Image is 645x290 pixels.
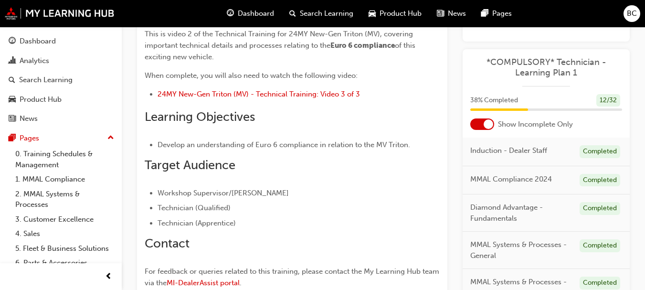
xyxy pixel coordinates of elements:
a: news-iconNews [429,4,474,23]
span: . [240,279,242,287]
div: Dashboard [20,36,56,47]
span: MMAL Systems & Processes - General [470,239,572,261]
span: 38 % Completed [470,95,518,106]
button: Pages [4,129,118,147]
a: 4. Sales [11,226,118,241]
a: search-iconSearch Learning [282,4,361,23]
div: 12 / 32 [596,94,620,107]
span: of this exciting new vehicle. [145,41,417,61]
span: Show Incomplete Only [498,118,573,129]
span: Euro 6 compliance [330,41,395,50]
span: Pages [492,8,512,19]
div: Search Learning [19,75,73,86]
span: search-icon [9,76,15,85]
a: Analytics [4,52,118,70]
span: Contact [145,236,190,251]
span: prev-icon [105,271,112,283]
div: Pages [20,133,39,144]
a: 3. Customer Excellence [11,212,118,227]
a: Product Hub [4,91,118,108]
a: 1. MMAL Compliance [11,172,118,187]
span: Dashboard [238,8,274,19]
div: Analytics [20,55,49,66]
a: guage-iconDashboard [219,4,282,23]
span: pages-icon [9,134,16,143]
button: BC [624,5,640,22]
span: Learning Objectives [145,109,255,124]
div: Completed [580,202,620,215]
div: Completed [580,173,620,186]
span: Technician (Apprentice) [158,219,236,227]
span: up-icon [107,132,114,144]
span: guage-icon [9,37,16,46]
span: When complete, you will also need to watch the following video: [145,71,358,80]
span: guage-icon [227,8,234,20]
a: 2. MMAL Systems & Processes [11,187,118,212]
span: chart-icon [9,57,16,65]
div: News [20,113,38,124]
span: car-icon [9,96,16,104]
a: pages-iconPages [474,4,519,23]
div: Completed [580,239,620,252]
span: Target Audience [145,158,235,172]
span: Workshop Supervisor/[PERSON_NAME] [158,189,289,197]
div: Completed [580,145,620,158]
span: Develop an understanding of Euro 6 compliance in relation to the MV Triton. [158,140,410,149]
a: News [4,110,118,128]
a: *COMPULSORY* Technician - Learning Plan 1 [470,56,622,78]
a: car-iconProduct Hub [361,4,429,23]
span: Diamond Advantage - Fundamentals [470,202,572,224]
a: 5. Fleet & Business Solutions [11,241,118,256]
img: mmal [5,7,115,20]
span: This is video 2 of the Technical Training for 24MY New-Gen Triton (MV), covering important techni... [145,30,415,50]
span: news-icon [9,115,16,123]
span: For feedback or queries related to this training, please contact the My Learning Hub team via the [145,267,441,287]
span: News [448,8,466,19]
a: MI-DealerAssist portal [167,279,240,287]
button: DashboardAnalyticsSearch LearningProduct HubNews [4,31,118,129]
a: 0. Training Schedules & Management [11,147,118,172]
span: Technician (Qualified) [158,204,231,212]
a: Dashboard [4,32,118,50]
div: Completed [580,277,620,290]
span: search-icon [289,8,296,20]
span: Search Learning [300,8,353,19]
span: news-icon [437,8,444,20]
span: BC [627,8,637,19]
span: MMAL Compliance 2024 [470,173,552,184]
a: 6. Parts & Accessories [11,256,118,270]
div: Product Hub [20,94,62,105]
span: pages-icon [481,8,488,20]
a: 24MY New-Gen Triton (MV) - Technical Training: Video 3 of 3 [158,90,360,98]
a: Search Learning [4,71,118,89]
span: Product Hub [380,8,422,19]
span: Induction - Dealer Staff [470,145,547,156]
span: car-icon [369,8,376,20]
